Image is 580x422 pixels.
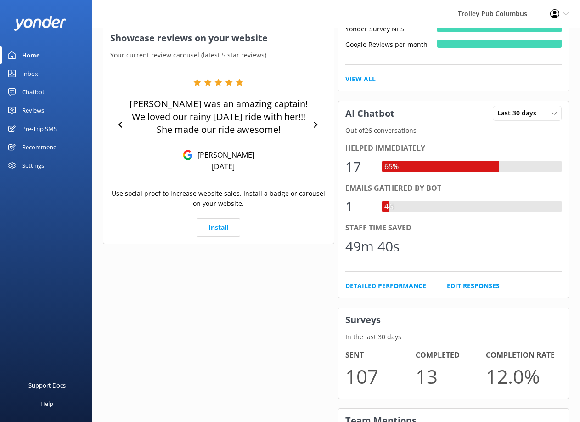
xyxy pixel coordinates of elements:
div: 17 [345,156,373,178]
div: Settings [22,156,44,175]
div: Staff time saved [345,222,562,234]
h4: Sent [345,349,416,361]
p: Out of 26 conversations [338,125,569,136]
div: Inbox [22,64,38,83]
span: Last 30 days [497,108,542,118]
div: 65% [382,161,401,173]
div: 49m 40s [345,235,400,257]
h3: AI Chatbot [338,102,401,125]
img: yonder-white-logo.png [14,16,67,31]
p: 107 [345,361,416,392]
div: Helped immediately [345,143,562,154]
a: Install [197,218,240,237]
a: Edit Responses [447,281,500,291]
h4: Completion Rate [486,349,556,361]
img: Google Reviews [183,150,193,160]
div: 4% [382,201,397,213]
div: Recommend [22,138,57,156]
div: Help [40,394,53,413]
p: [PERSON_NAME] was an amazing captain! We loved our rainy [DATE] ride with her!!! She made our rid... [128,97,309,136]
p: 13 [416,361,486,392]
div: Support Docs [28,376,66,394]
h3: Showcase reviews on your website [103,26,334,50]
div: Emails gathered by bot [345,182,562,194]
div: Pre-Trip SMS [22,120,57,138]
p: [PERSON_NAME] [193,150,254,160]
p: 12.0 % [486,361,556,392]
div: Reviews [22,101,44,120]
p: Use social proof to increase website sales. Install a badge or carousel on your website. [110,188,327,209]
a: View All [345,74,376,84]
a: Detailed Performance [345,281,426,291]
p: [DATE] [212,161,235,171]
h3: Surveys [338,308,569,332]
h4: Completed [416,349,486,361]
div: Chatbot [22,83,45,101]
div: Home [22,46,40,64]
div: 1 [345,195,373,217]
p: Your current review carousel (latest 5 star reviews) [103,50,334,60]
p: In the last 30 days [338,332,569,342]
div: Google Reviews per month [345,40,437,48]
div: Yonder Survey NPS [345,24,437,32]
